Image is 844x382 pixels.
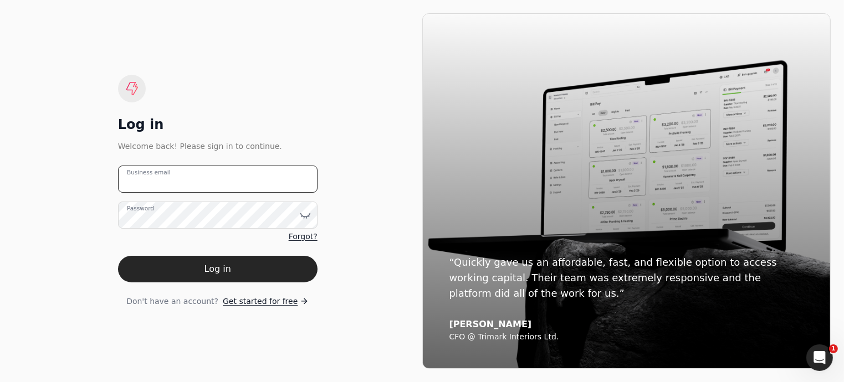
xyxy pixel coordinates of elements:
[118,256,318,282] button: Log in
[223,296,309,307] a: Get started for free
[289,231,318,242] a: Forgot?
[449,319,804,330] div: [PERSON_NAME]
[127,204,154,213] label: Password
[127,168,171,177] label: Business email
[449,332,804,342] div: CFO @ Trimark Interiors Ltd.
[806,344,833,371] iframe: Intercom live chat
[118,116,318,133] div: Log in
[118,140,318,152] div: Welcome back! Please sign in to continue.
[449,255,804,301] div: “Quickly gave us an affordable, fast, and flexible option to access working capital. Their team w...
[829,344,838,353] span: 1
[223,296,298,307] span: Get started for free
[126,296,218,307] span: Don't have an account?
